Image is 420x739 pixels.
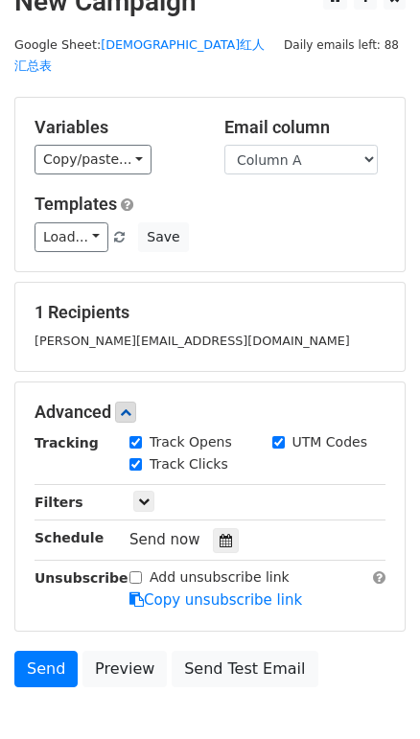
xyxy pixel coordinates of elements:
strong: Schedule [35,530,104,545]
button: Save [138,222,188,252]
label: UTM Codes [292,432,367,452]
strong: Tracking [35,435,99,450]
small: Google Sheet: [14,37,265,74]
a: Templates [35,194,117,214]
div: 聊天小组件 [324,647,420,739]
label: Track Clicks [150,454,228,474]
iframe: Chat Widget [324,647,420,739]
span: Send now [129,531,200,548]
a: Daily emails left: 88 [277,37,406,52]
a: Preview [82,651,167,687]
h5: Email column [224,117,385,138]
a: Copy unsubscribe link [129,591,302,609]
a: Send [14,651,78,687]
strong: Filters [35,495,83,510]
a: Load... [35,222,108,252]
a: [DEMOGRAPHIC_DATA]红人汇总表 [14,37,265,74]
span: Daily emails left: 88 [277,35,406,56]
h5: 1 Recipients [35,302,385,323]
small: [PERSON_NAME][EMAIL_ADDRESS][DOMAIN_NAME] [35,334,350,348]
strong: Unsubscribe [35,570,128,586]
label: Add unsubscribe link [150,567,290,588]
h5: Advanced [35,402,385,423]
a: Copy/paste... [35,145,152,174]
label: Track Opens [150,432,232,452]
a: Send Test Email [172,651,317,687]
h5: Variables [35,117,196,138]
